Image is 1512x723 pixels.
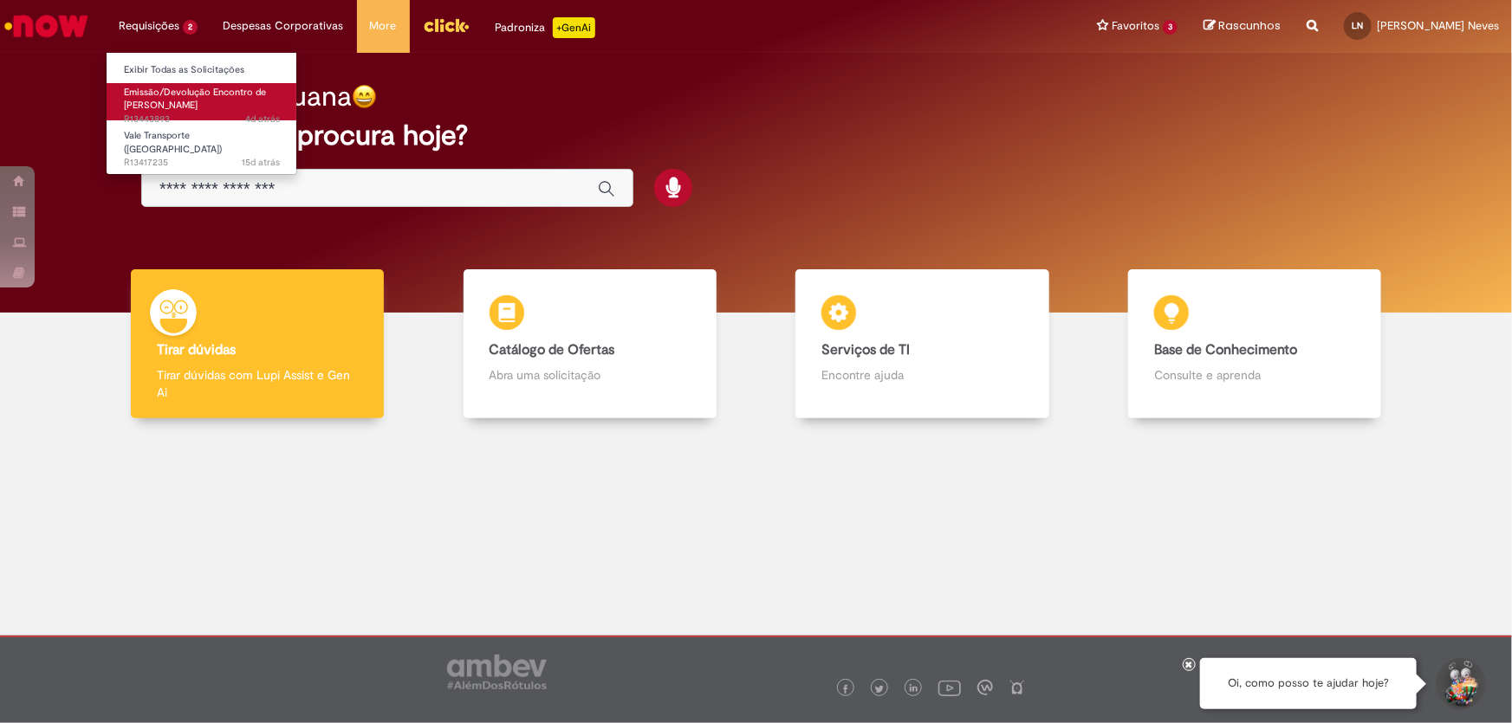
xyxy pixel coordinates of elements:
ul: Requisições [106,52,297,175]
img: logo_footer_naosei.png [1009,680,1025,695]
img: logo_footer_ambev_rotulo_gray.png [447,655,547,689]
span: Emissão/Devolução Encontro de [PERSON_NAME] [124,86,266,113]
a: Base de Conhecimento Consulte e aprenda [1088,269,1421,419]
a: Catálogo de Ofertas Abra uma solicitação [424,269,756,419]
time: 25/08/2025 11:49:09 [245,113,280,126]
a: Tirar dúvidas Tirar dúvidas com Lupi Assist e Gen Ai [91,269,424,419]
a: Aberto R13417235 : Vale Transporte (VT) [107,126,297,164]
img: happy-face.png [352,84,377,109]
b: Serviços de TI [821,341,910,358]
a: Aberto R13443893 : Emissão/Devolução Encontro de Contas Fornecedor [107,83,297,120]
p: Consulte e aprenda [1154,366,1355,384]
span: 4d atrás [245,113,280,126]
img: click_logo_yellow_360x200.png [423,12,470,38]
span: Despesas Corporativas [224,17,344,35]
b: Catálogo de Ofertas [490,341,615,358]
img: logo_footer_twitter.png [875,685,884,694]
span: LN [1353,20,1364,31]
span: 15d atrás [242,156,280,169]
img: logo_footer_youtube.png [938,676,961,699]
img: logo_footer_linkedin.png [910,684,918,694]
span: Rascunhos [1218,17,1281,34]
a: Exibir Todas as Solicitações [107,61,297,80]
b: Base de Conhecimento [1154,341,1297,358]
span: Favoritos [1112,17,1159,35]
img: logo_footer_facebook.png [841,685,850,694]
a: Serviços de TI Encontre ajuda [756,269,1089,419]
time: 14/08/2025 11:38:35 [242,156,280,169]
img: ServiceNow [2,9,91,43]
span: R13417235 [124,156,280,170]
div: Padroniza [496,17,595,38]
p: +GenAi [553,17,595,38]
p: Abra uma solicitação [490,366,691,384]
a: Rascunhos [1204,18,1281,35]
span: Requisições [119,17,179,35]
img: logo_footer_workplace.png [977,680,993,695]
div: Oi, como posso te ajudar hoje? [1200,658,1417,709]
button: Iniciar Conversa de Suporte [1434,658,1486,710]
p: Encontre ajuda [821,366,1022,384]
span: [PERSON_NAME] Neves [1377,18,1499,33]
span: 2 [183,20,198,35]
h2: O que você procura hoje? [141,120,1371,151]
span: More [370,17,397,35]
p: Tirar dúvidas com Lupi Assist e Gen Ai [157,366,358,401]
span: 3 [1163,20,1178,35]
b: Tirar dúvidas [157,341,236,358]
span: R13443893 [124,113,280,126]
span: Vale Transporte ([GEOGRAPHIC_DATA]) [124,129,222,156]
